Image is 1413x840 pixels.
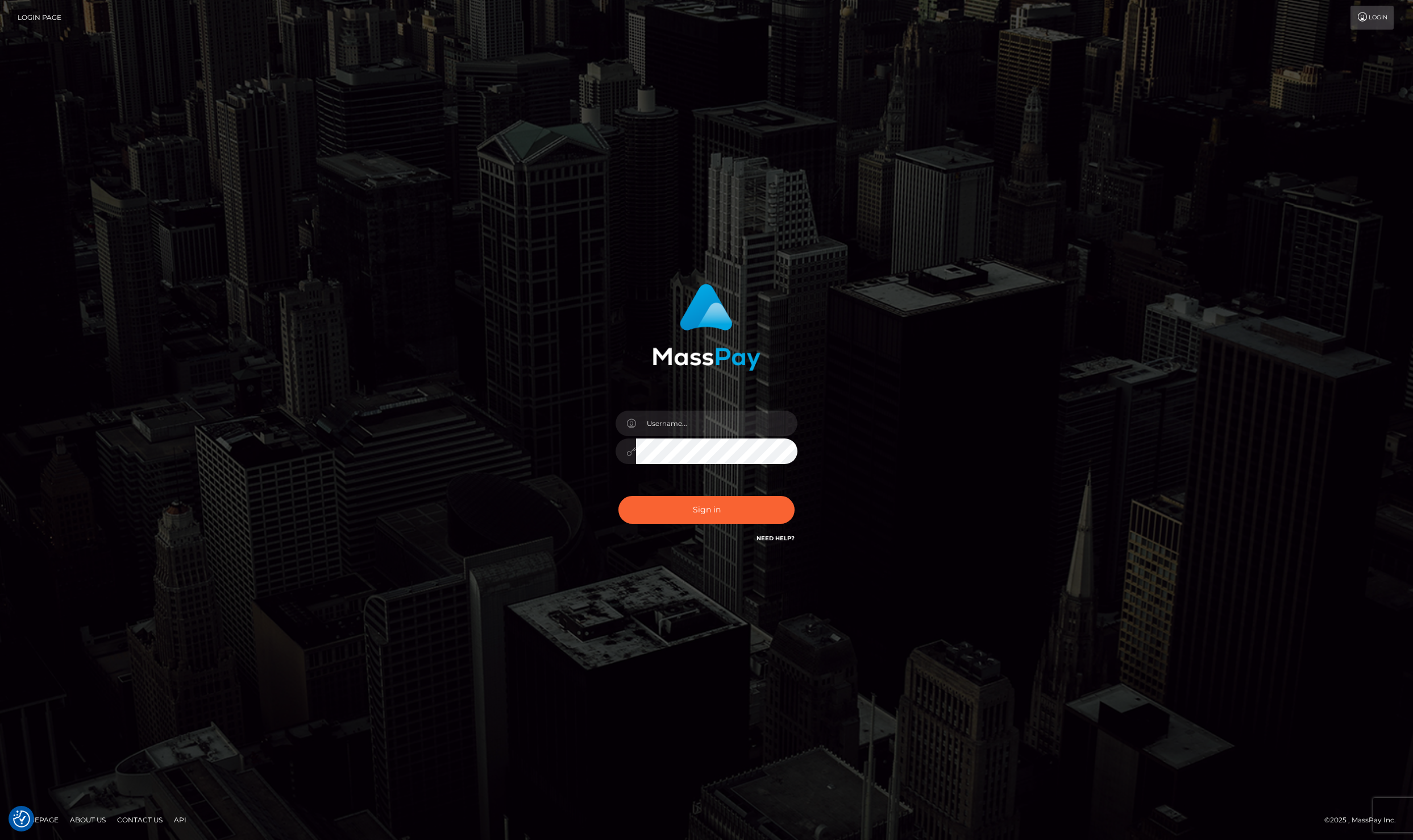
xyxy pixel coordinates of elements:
a: Login [1350,6,1394,30]
a: About Us [65,811,110,829]
div: © 2025 , MassPay Inc. [1324,814,1404,826]
a: Homepage [13,811,63,829]
a: Login Page [18,6,61,30]
a: API [169,811,191,829]
img: Revisit consent button [13,810,30,827]
button: Consent Preferences [13,810,30,827]
a: Contact Us [113,811,167,829]
button: Sign in [618,496,795,524]
input: Username... [636,411,797,436]
img: MassPay Login [653,284,760,371]
a: Need Help? [757,535,795,542]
